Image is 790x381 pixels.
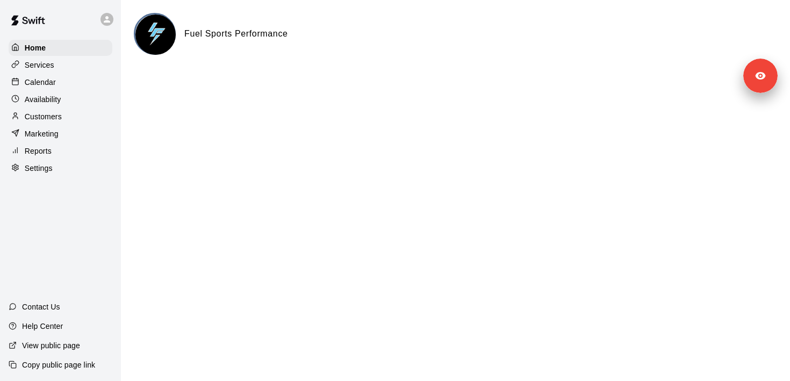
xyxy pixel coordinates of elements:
[25,77,56,88] p: Calendar
[25,111,62,122] p: Customers
[22,321,63,332] p: Help Center
[22,340,80,351] p: View public page
[9,143,112,159] a: Reports
[25,60,54,70] p: Services
[9,91,112,107] a: Availability
[9,126,112,142] a: Marketing
[9,109,112,125] a: Customers
[9,57,112,73] a: Services
[25,163,53,174] p: Settings
[25,146,52,156] p: Reports
[25,94,61,105] p: Availability
[22,360,95,370] p: Copy public page link
[9,74,112,90] a: Calendar
[9,40,112,56] a: Home
[184,27,288,41] h6: Fuel Sports Performance
[135,15,176,55] img: Fuel Sports Performance logo
[25,128,59,139] p: Marketing
[25,42,46,53] p: Home
[22,301,60,312] p: Contact Us
[9,160,112,176] a: Settings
